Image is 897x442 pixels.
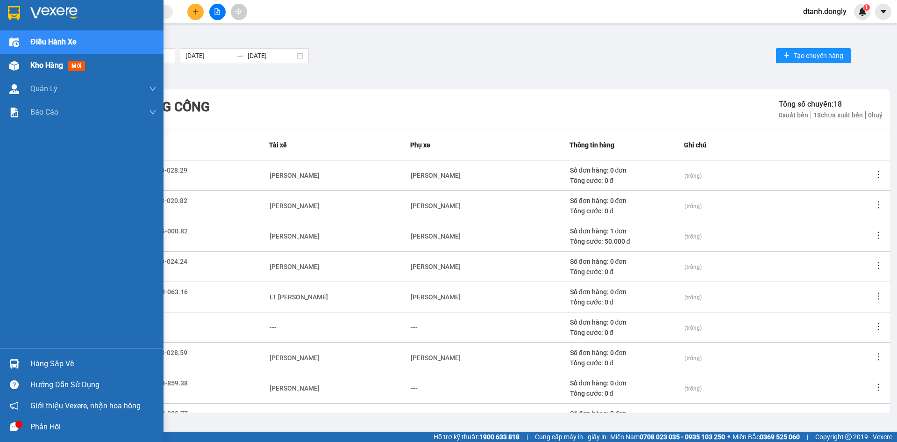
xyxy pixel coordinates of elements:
[8,6,20,20] img: logo-vxr
[30,61,63,70] span: Kho hàng
[570,378,683,388] div: Số đơn hàng: 0 đơn
[783,52,790,59] span: plus
[684,173,702,179] span: (trống)
[570,327,683,338] div: Tổng cước: 0 đ
[434,432,520,442] span: Hỗ trợ kỹ thuật:
[30,357,157,371] div: Hàng sắp về
[153,379,188,387] span: 29H-859.38
[32,7,96,38] strong: CHUYỂN PHÁT NHANH ĐÔNG LÝ
[874,170,883,179] span: more
[570,317,683,327] div: Số đơn hàng: 0 đơn
[30,36,77,48] span: Điều hành xe
[570,165,683,175] div: Số đơn hàng: 0 đơn
[733,432,800,442] span: Miền Bắc
[684,233,702,240] span: (trống)
[684,140,706,150] span: Ghi chú
[236,52,244,59] span: to
[796,6,854,17] span: dtanh.dongly
[153,410,188,417] span: 36H-090.77
[68,61,85,71] span: mới
[270,292,328,302] div: LT [PERSON_NAME]
[411,201,461,211] div: [PERSON_NAME]
[570,226,683,236] div: Số đơn hàng: 1 đơn
[411,322,418,333] div: ---
[727,435,730,439] span: ⚪️
[153,227,188,235] span: 36G-000.82
[270,353,320,363] div: [PERSON_NAME]
[570,348,683,358] div: Số đơn hàng: 0 đơn
[411,383,418,393] div: ---
[185,51,233,61] input: Ngày bắt đầu
[610,432,725,442] span: Miền Nam
[149,85,157,93] span: down
[30,400,141,412] span: Giới thiệu Vexere, nhận hoa hồng
[874,261,883,270] span: more
[684,203,702,210] span: (trống)
[153,349,187,356] span: 36B-028.59
[192,8,199,15] span: plus
[411,353,461,363] div: [PERSON_NAME]
[411,292,461,302] div: [PERSON_NAME]
[30,378,157,392] div: Hướng dẫn sử dụng
[270,231,320,241] div: [PERSON_NAME]
[149,109,157,116] span: down
[248,51,295,61] input: Ngày kết thúc
[684,325,702,331] span: (trống)
[570,388,683,399] div: Tổng cước: 0 đ
[640,433,725,441] strong: 0708 023 035 - 0935 103 250
[684,294,702,301] span: (trống)
[236,52,244,59] span: swap-right
[209,4,226,20] button: file-add
[9,37,19,47] img: warehouse-icon
[874,383,883,392] span: more
[760,433,800,441] strong: 0369 525 060
[874,200,883,210] span: more
[570,297,683,307] div: Tổng cước: 0 đ
[684,355,702,362] span: (trống)
[235,8,242,15] span: aim
[10,380,19,389] span: question-circle
[30,83,57,94] span: Quản Lý
[527,432,528,442] span: |
[270,383,320,393] div: [PERSON_NAME]
[102,48,157,58] span: GP1508250331
[30,420,157,434] div: Phản hồi
[794,51,843,61] span: Tạo chuyến hàng
[231,4,247,20] button: aim
[879,7,888,16] span: caret-down
[479,433,520,441] strong: 1900 633 818
[779,98,883,110] div: Tổng số chuyến: 18
[570,206,683,216] div: Tổng cước: 0 đ
[684,385,702,392] span: (trống)
[214,8,221,15] span: file-add
[865,4,868,11] span: 1
[570,140,614,150] span: Thông tin hàng
[570,175,683,186] div: Tổng cước: 0 đ
[270,201,320,211] div: [PERSON_NAME]
[874,322,883,331] span: more
[411,261,461,272] div: [PERSON_NAME]
[9,108,19,117] img: solution-icon
[153,167,187,174] span: 36B-028.29
[270,261,320,272] div: [PERSON_NAME]
[570,408,683,419] div: Số đơn hàng: 0 đơn
[570,196,683,206] div: Số đơn hàng: 0 đơn
[570,287,683,297] div: Số đơn hàng: 0 đơn
[32,40,97,60] span: SĐT XE 0902 141 111
[9,359,19,369] img: warehouse-icon
[153,258,187,265] span: 36B-024.24
[411,170,461,181] div: [PERSON_NAME]
[9,61,19,71] img: warehouse-icon
[39,62,90,82] strong: PHIẾU BIÊN NHẬN
[10,401,19,410] span: notification
[570,256,683,267] div: Số đơn hàng: 0 đơn
[10,422,19,431] span: message
[411,231,461,241] div: [PERSON_NAME]
[807,432,808,442] span: |
[535,432,608,442] span: Cung cấp máy in - giấy in:
[570,267,683,277] div: Tổng cước: 0 đ
[187,4,204,20] button: plus
[811,111,866,119] span: 18 chưa xuất bến
[269,140,287,150] span: Tài xế
[570,236,683,246] div: Tổng cước: 50.000 đ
